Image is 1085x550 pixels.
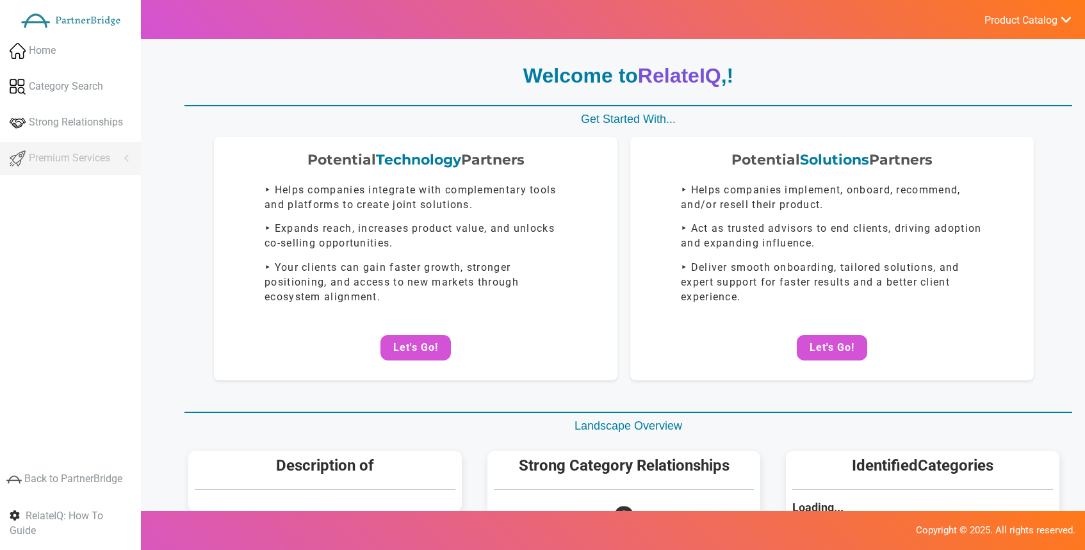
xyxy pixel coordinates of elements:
[29,79,103,94] span: Category Search
[10,524,1075,537] p: Copyright © 2025. All rights reserved.
[29,115,123,130] span: Strong Relationships
[643,150,1021,170] div: Potential Partners
[380,335,451,360] button: Let's Go!
[792,457,1053,474] h5: Identified Categories
[265,183,567,213] p: ‣ Helps companies integrate with complementary tools and platforms to create joint solutions.
[10,510,103,537] span: RelateIQ: How To Guide
[195,457,455,474] h5: Description of
[376,151,461,168] span: Technology
[681,183,983,213] p: ‣ Helps companies implement, onboard, recommend, and/or resell their product.
[523,64,733,87] strong: Welcome to , !
[638,64,721,87] span: RelateIQ
[797,335,867,360] button: Let's Go!
[265,261,567,305] p: ‣ Your clients can gain faster growth, stronger positioning, and access to new markets through ec...
[792,499,1053,516] div: Loading...
[6,472,22,487] img: greyIcon.png
[227,150,605,170] div: Potential Partners
[970,11,1072,28] a: Product Catalog
[494,457,755,474] h5: Strong Category Relationships
[265,222,567,251] p: ‣ Expands reach, increases product value, and unlocks co-selling opportunities.
[681,261,983,305] p: ‣ Deliver smooth onboarding, tailored solutions, and expert support for faster results and a bett...
[612,498,635,545] span: 0
[800,151,869,168] span: Solutions
[575,419,682,432] span: Landscape Overview
[581,113,676,125] span: Get Started With...
[29,44,56,58] span: Home
[984,14,1057,27] span: Product Catalog
[24,473,122,485] span: Back to PartnerBridge
[681,222,983,251] p: ‣ Act as trusted advisors to end clients, driving adoption and expanding influence.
